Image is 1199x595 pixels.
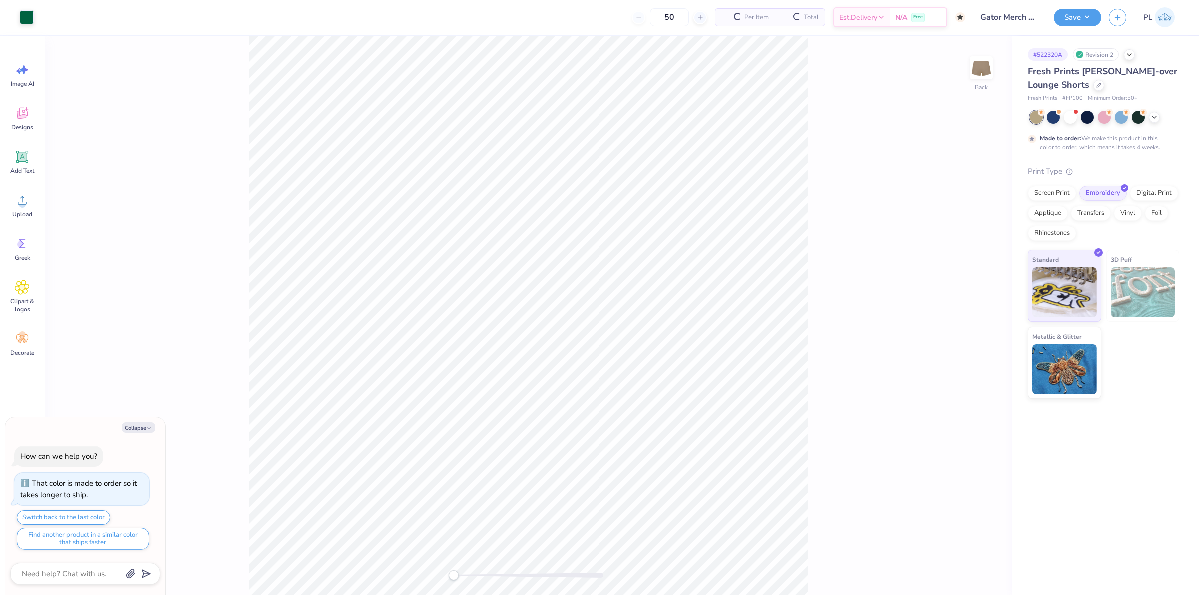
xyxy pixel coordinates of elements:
[1028,94,1057,103] span: Fresh Prints
[10,349,34,357] span: Decorate
[1139,7,1179,27] a: PL
[1130,186,1178,201] div: Digital Print
[1032,254,1059,265] span: Standard
[11,123,33,131] span: Designs
[1073,48,1119,61] div: Revision 2
[971,58,991,78] img: Back
[20,478,137,500] div: That color is made to order so it takes longer to ship.
[1155,7,1175,27] img: Pamela Lois Reyes
[1143,12,1152,23] span: PL
[744,12,769,23] span: Per Item
[1028,186,1076,201] div: Screen Print
[1028,166,1179,177] div: Print Type
[1040,134,1081,142] strong: Made to order:
[1028,65,1177,91] span: Fresh Prints [PERSON_NAME]-over Lounge Shorts
[975,83,988,92] div: Back
[1111,267,1175,317] img: 3D Puff
[1111,254,1132,265] span: 3D Puff
[1032,344,1097,394] img: Metallic & Glitter
[11,80,34,88] span: Image AI
[449,570,459,580] div: Accessibility label
[1114,206,1142,221] div: Vinyl
[17,528,149,550] button: Find another product in a similar color that ships faster
[1071,206,1111,221] div: Transfers
[650,8,689,26] input: – –
[1032,331,1082,342] span: Metallic & Glitter
[913,14,923,21] span: Free
[1054,9,1101,26] button: Save
[1145,206,1168,221] div: Foil
[895,12,907,23] span: N/A
[1032,267,1097,317] img: Standard
[1028,226,1076,241] div: Rhinestones
[20,451,97,461] div: How can we help you?
[1040,134,1163,152] div: We make this product in this color to order, which means it takes 4 weeks.
[1062,94,1083,103] span: # FP100
[12,210,32,218] span: Upload
[1079,186,1127,201] div: Embroidery
[804,12,819,23] span: Total
[1028,48,1068,61] div: # 522320A
[15,254,30,262] span: Greek
[6,297,39,313] span: Clipart & logos
[10,167,34,175] span: Add Text
[1088,94,1138,103] span: Minimum Order: 50 +
[122,422,155,433] button: Collapse
[973,7,1046,27] input: Untitled Design
[1028,206,1068,221] div: Applique
[839,12,877,23] span: Est. Delivery
[17,510,110,525] button: Switch back to the last color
